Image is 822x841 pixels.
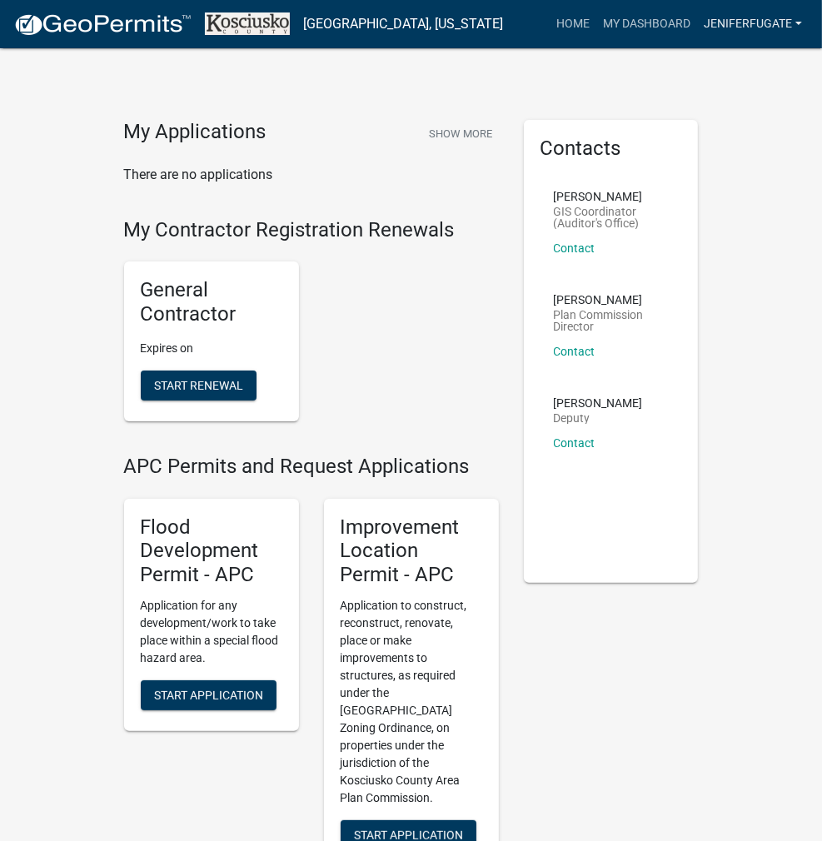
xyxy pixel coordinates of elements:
a: My Dashboard [596,8,697,40]
p: [PERSON_NAME] [554,191,669,202]
h5: Contacts [541,137,682,161]
wm-registration-list-section: My Contractor Registration Renewals [124,218,499,435]
p: [PERSON_NAME] [554,397,643,409]
button: Start Renewal [141,371,257,401]
a: Contact [554,241,595,255]
p: Application for any development/work to take place within a special flood hazard area. [141,597,282,667]
p: There are no applications [124,165,499,185]
button: Start Application [141,680,276,710]
h4: APC Permits and Request Applications [124,455,499,479]
p: GIS Coordinator (Auditor's Office) [554,206,669,229]
a: [GEOGRAPHIC_DATA], [US_STATE] [303,10,503,38]
p: Expires on [141,340,282,357]
a: Home [550,8,596,40]
h5: Improvement Location Permit - APC [341,515,482,587]
img: Kosciusko County, Indiana [205,12,290,35]
p: Application to construct, reconstruct, renovate, place or make improvements to structures, as req... [341,597,482,807]
p: Plan Commission Director [554,309,669,332]
h4: My Applications [124,120,267,145]
a: Contact [554,436,595,450]
button: Show More [422,120,499,147]
a: JENIFERFUGATE [697,8,809,40]
p: Deputy [554,412,643,424]
a: Contact [554,345,595,358]
span: Start Application [154,689,263,702]
span: Start Renewal [154,378,243,391]
p: [PERSON_NAME] [554,294,669,306]
h5: Flood Development Permit - APC [141,515,282,587]
h5: General Contractor [141,278,282,326]
h4: My Contractor Registration Renewals [124,218,499,242]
